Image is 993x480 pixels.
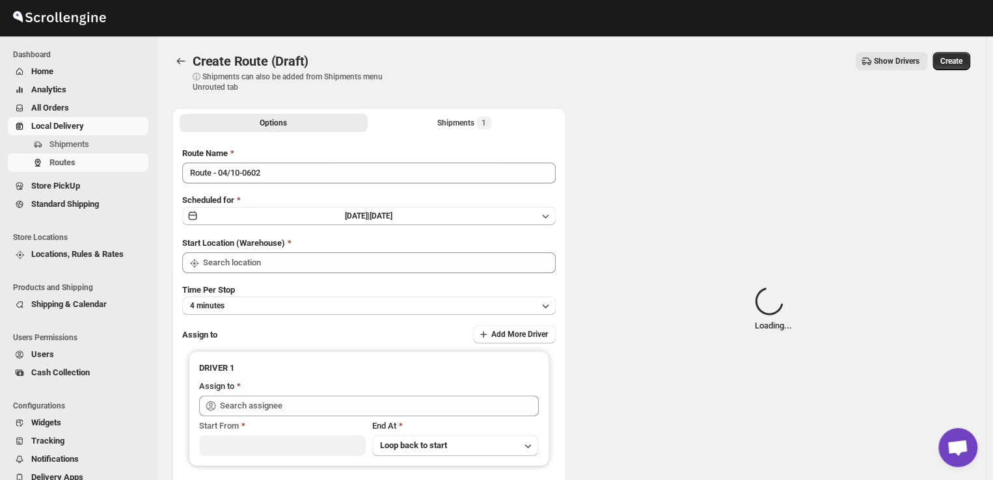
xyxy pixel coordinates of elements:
[856,52,927,70] button: Show Drivers
[31,103,69,113] span: All Orders
[8,432,148,450] button: Tracking
[199,362,539,375] h3: DRIVER 1
[370,211,392,220] span: [DATE]
[380,440,447,450] span: Loop back to start
[482,118,486,128] span: 1
[8,135,148,153] button: Shipments
[372,435,539,456] button: Loop back to start
[8,62,148,81] button: Home
[31,181,80,191] span: Store PickUp
[13,332,150,343] span: Users Permissions
[8,245,148,263] button: Locations, Rules & Rates
[203,252,556,273] input: Search location
[13,232,150,243] span: Store Locations
[932,52,970,70] button: Create
[31,418,61,427] span: Widgets
[182,207,556,225] button: [DATE]|[DATE]
[190,300,224,311] span: 4 minutes
[8,81,148,99] button: Analytics
[473,325,556,343] button: Add More Driver
[182,285,235,295] span: Time Per Stop
[193,72,398,92] p: ⓘ Shipments can also be added from Shipments menu Unrouted tab
[8,364,148,382] button: Cash Collection
[31,199,99,209] span: Standard Shipping
[13,282,150,293] span: Products and Shipping
[182,163,556,183] input: Eg: Bengaluru Route
[940,56,962,66] span: Create
[755,287,792,332] div: Loading...
[31,121,84,131] span: Local Delivery
[31,367,90,377] span: Cash Collection
[220,395,539,416] input: Search assignee
[260,118,287,128] span: Options
[491,329,548,340] span: Add More Driver
[182,195,234,205] span: Scheduled for
[182,148,228,158] span: Route Name
[8,295,148,313] button: Shipping & Calendar
[31,85,66,94] span: Analytics
[31,66,53,76] span: Home
[172,52,190,70] button: Routes
[938,428,977,467] div: Open chat
[31,249,124,259] span: Locations, Rules & Rates
[8,414,148,432] button: Widgets
[199,380,234,393] div: Assign to
[31,454,79,464] span: Notifications
[8,345,148,364] button: Users
[31,436,64,446] span: Tracking
[49,139,89,149] span: Shipments
[437,116,491,129] div: Shipments
[370,114,558,132] button: Selected Shipments
[193,53,308,69] span: Create Route (Draft)
[31,299,107,309] span: Shipping & Calendar
[182,330,217,340] span: Assign to
[372,420,539,433] div: End At
[180,114,368,132] button: All Route Options
[8,450,148,468] button: Notifications
[874,56,919,66] span: Show Drivers
[8,99,148,117] button: All Orders
[49,157,75,167] span: Routes
[13,49,150,60] span: Dashboard
[8,153,148,172] button: Routes
[182,297,556,315] button: 4 minutes
[182,238,285,248] span: Start Location (Warehouse)
[345,211,370,220] span: [DATE] |
[13,401,150,411] span: Configurations
[199,421,239,431] span: Start From
[31,349,54,359] span: Users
